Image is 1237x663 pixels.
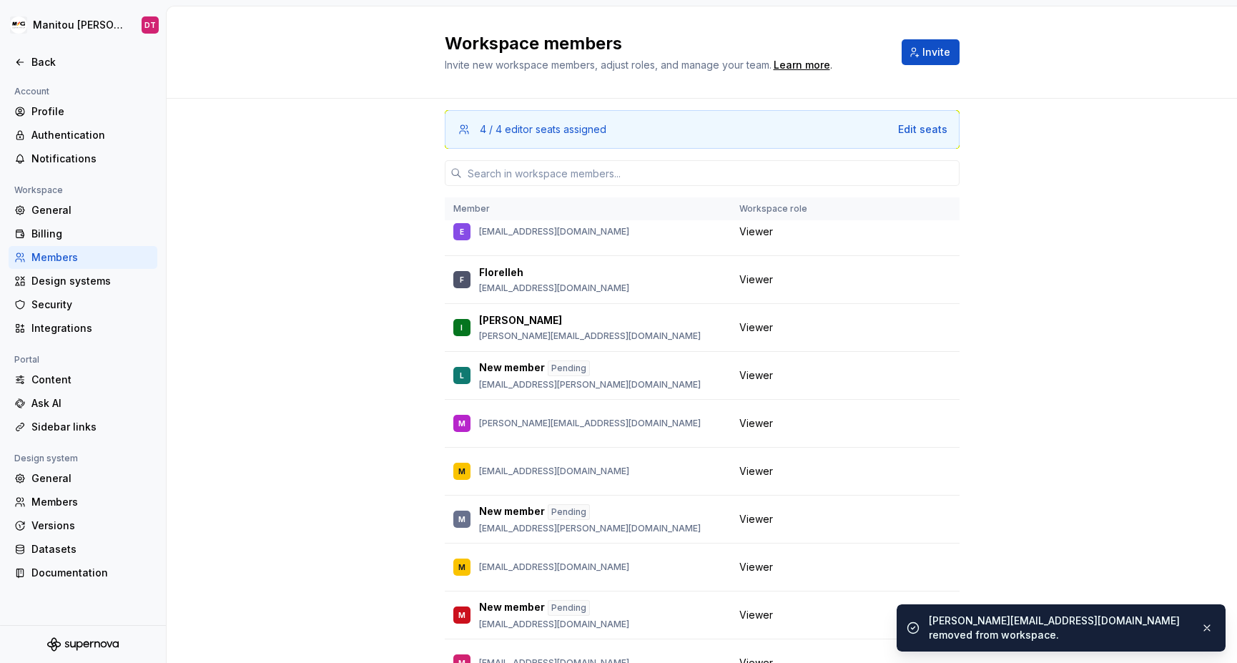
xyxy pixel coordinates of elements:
[33,18,124,32] div: Manitou [PERSON_NAME] Design System
[47,637,119,652] svg: Supernova Logo
[9,182,69,199] div: Workspace
[458,560,465,574] div: M
[445,197,731,221] th: Member
[479,313,562,328] p: [PERSON_NAME]
[9,83,55,100] div: Account
[929,614,1189,642] div: [PERSON_NAME][EMAIL_ADDRESS][DOMAIN_NAME] removed from workspace.
[479,523,701,534] p: [EMAIL_ADDRESS][PERSON_NAME][DOMAIN_NAME]
[548,600,590,616] div: Pending
[479,466,629,477] p: [EMAIL_ADDRESS][DOMAIN_NAME]
[31,274,152,288] div: Design systems
[480,122,606,137] div: 4 / 4 editor seats assigned
[731,197,840,221] th: Workspace role
[460,368,464,383] div: L
[9,514,157,537] a: Versions
[479,418,701,429] p: [PERSON_NAME][EMAIL_ADDRESS][DOMAIN_NAME]
[31,396,152,411] div: Ask AI
[9,467,157,490] a: General
[31,321,152,335] div: Integrations
[772,60,832,71] span: .
[458,512,465,526] div: M
[9,270,157,293] a: Design systems
[9,538,157,561] a: Datasets
[31,203,152,217] div: General
[31,519,152,533] div: Versions
[9,147,157,170] a: Notifications
[31,55,152,69] div: Back
[3,9,163,41] button: Manitou [PERSON_NAME] Design SystemDT
[9,368,157,391] a: Content
[460,225,464,239] div: E
[9,450,84,467] div: Design system
[31,542,152,556] div: Datasets
[458,464,465,478] div: M
[144,19,156,31] div: DT
[31,104,152,119] div: Profile
[9,416,157,438] a: Sidebar links
[739,416,773,431] span: Viewer
[460,320,463,335] div: I
[739,512,773,526] span: Viewer
[548,504,590,520] div: Pending
[31,298,152,312] div: Security
[548,360,590,376] div: Pending
[479,619,629,630] p: [EMAIL_ADDRESS][DOMAIN_NAME]
[31,128,152,142] div: Authentication
[739,320,773,335] span: Viewer
[9,392,157,415] a: Ask AI
[739,272,773,287] span: Viewer
[10,16,27,34] img: e5cfe62c-2ffb-4aae-a2e8-6f19d60e01f1.png
[902,39,960,65] button: Invite
[479,600,545,616] p: New member
[31,250,152,265] div: Members
[31,152,152,166] div: Notifications
[739,560,773,574] span: Viewer
[9,100,157,123] a: Profile
[9,51,157,74] a: Back
[479,504,545,520] p: New member
[9,246,157,269] a: Members
[739,225,773,239] span: Viewer
[9,199,157,222] a: General
[479,283,629,294] p: [EMAIL_ADDRESS][DOMAIN_NAME]
[31,227,152,241] div: Billing
[479,226,629,237] p: [EMAIL_ADDRESS][DOMAIN_NAME]
[739,608,773,622] span: Viewer
[31,566,152,580] div: Documentation
[445,32,884,55] h2: Workspace members
[462,160,960,186] input: Search in workspace members...
[774,58,830,72] a: Learn more
[922,45,950,59] span: Invite
[9,124,157,147] a: Authentication
[31,471,152,486] div: General
[458,416,465,431] div: M
[479,265,523,280] p: Florelleh
[31,495,152,509] div: Members
[479,379,701,391] p: [EMAIL_ADDRESS][PERSON_NAME][DOMAIN_NAME]
[479,360,545,376] p: New member
[445,59,772,71] span: Invite new workspace members, adjust roles, and manage your team.
[739,368,773,383] span: Viewer
[31,373,152,387] div: Content
[9,561,157,584] a: Documentation
[9,491,157,514] a: Members
[460,272,464,287] div: F
[9,222,157,245] a: Billing
[458,608,465,622] div: M
[739,464,773,478] span: Viewer
[9,351,45,368] div: Portal
[898,122,947,137] button: Edit seats
[479,561,629,573] p: [EMAIL_ADDRESS][DOMAIN_NAME]
[479,330,701,342] p: [PERSON_NAME][EMAIL_ADDRESS][DOMAIN_NAME]
[31,420,152,434] div: Sidebar links
[9,317,157,340] a: Integrations
[9,293,157,316] a: Security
